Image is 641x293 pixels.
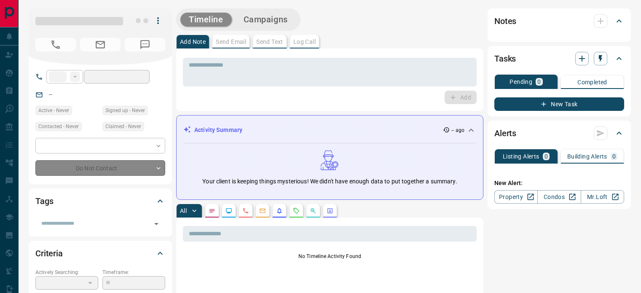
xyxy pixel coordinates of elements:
[225,207,232,214] svg: Lead Browsing Activity
[494,52,516,65] h2: Tasks
[183,122,476,138] div: Activity Summary-- ago
[259,207,266,214] svg: Emails
[494,11,624,31] div: Notes
[35,160,165,176] div: Do Not Contact
[194,126,242,134] p: Activity Summary
[209,207,215,214] svg: Notes
[451,126,464,134] p: -- ago
[35,194,53,208] h2: Tags
[327,207,333,214] svg: Agent Actions
[105,122,141,131] span: Claimed - Never
[35,247,63,260] h2: Criteria
[503,153,539,159] p: Listing Alerts
[180,39,206,45] p: Add Note
[494,126,516,140] h2: Alerts
[494,179,624,188] p: New Alert:
[612,153,616,159] p: 0
[510,79,532,85] p: Pending
[183,253,477,260] p: No Timeline Activity Found
[537,79,541,85] p: 0
[202,177,457,186] p: Your client is keeping things mysterious! We didn't have enough data to put together a summary.
[80,38,121,51] span: No Email
[180,208,187,214] p: All
[293,207,300,214] svg: Requests
[494,97,624,111] button: New Task
[581,190,624,204] a: Mr.Loft
[49,91,52,98] a: --
[276,207,283,214] svg: Listing Alerts
[105,106,145,115] span: Signed up - Never
[102,269,165,276] p: Timeframe:
[494,14,516,28] h2: Notes
[125,38,165,51] span: No Number
[35,38,76,51] span: No Number
[494,190,538,204] a: Property
[38,106,69,115] span: Active - Never
[537,190,581,204] a: Condos
[35,191,165,211] div: Tags
[35,243,165,263] div: Criteria
[567,153,607,159] p: Building Alerts
[150,218,162,230] button: Open
[242,207,249,214] svg: Calls
[235,13,296,27] button: Campaigns
[35,269,98,276] p: Actively Searching:
[180,13,232,27] button: Timeline
[494,48,624,69] div: Tasks
[310,207,316,214] svg: Opportunities
[577,79,607,85] p: Completed
[38,122,79,131] span: Contacted - Never
[544,153,548,159] p: 0
[494,123,624,143] div: Alerts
